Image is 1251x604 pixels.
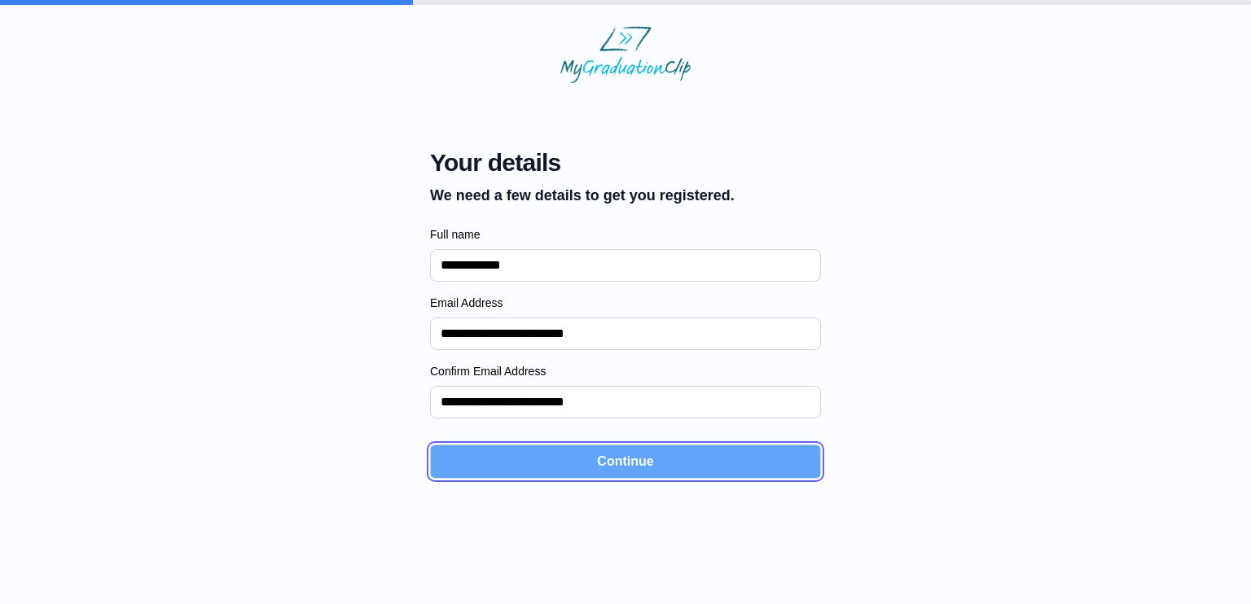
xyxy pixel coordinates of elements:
[430,148,735,177] span: Your details
[560,26,691,83] img: MyGraduationClip
[430,295,821,311] label: Email Address
[430,184,735,207] p: We need a few details to get you registered.
[430,363,821,379] label: Confirm Email Address
[430,226,821,243] label: Full name
[430,444,821,479] button: Continue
